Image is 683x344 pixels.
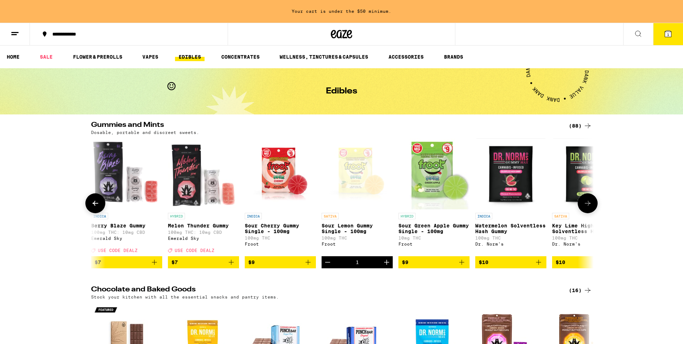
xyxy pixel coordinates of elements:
p: 100mg THC: 10mg CBD [91,230,162,235]
div: 1 [356,259,359,265]
img: Froot - Sour Green Apple Gummy Single - 100mg [398,138,470,209]
a: FLOWER & PREROLLS [69,53,126,61]
p: SATIVA [552,213,569,219]
span: $9 [248,259,255,265]
h2: Gummies and Mints [91,122,557,130]
button: Add to bag [245,256,316,268]
span: $9 [402,259,408,265]
a: Open page for Berry Blaze Gummy from Emerald Sky [91,138,162,256]
img: Froot - Sour Cherry Gummy Single - 100mg [245,138,316,209]
p: 100mg THC: 10mg CBD [168,230,239,235]
p: 100mg THC [322,236,393,240]
p: Sour Green Apple Gummy Single - 100mg [398,223,470,234]
img: Emerald Sky - Berry Blaze Gummy [91,138,162,209]
p: Dosable, portable and discreet sweets. [91,130,199,135]
div: Dr. Norm's [552,242,623,246]
p: Berry Blaze Gummy [91,223,162,229]
p: INDICA [245,213,262,219]
p: HYBRID [398,213,415,219]
img: Dr. Norm's - Watermelon Solventless Hash Gummy [476,138,545,209]
a: HOME [3,53,23,61]
button: Add to bag [475,256,546,268]
a: SALE [36,53,56,61]
p: Sour Cherry Gummy Single - 100mg [245,223,316,234]
button: Add to bag [91,256,162,268]
span: USE CODE DEALZ [175,248,215,253]
p: Key Lime High Solventless Hash Gummy [552,223,623,234]
a: Open page for Melon Thunder Gummy from Emerald Sky [168,138,239,256]
a: (88) [569,122,592,130]
span: USE CODE DEALZ [98,248,138,253]
p: 100mg THC [245,236,316,240]
a: VAPES [139,53,162,61]
span: $10 [556,259,565,265]
a: Open page for Watermelon Solventless Hash Gummy from Dr. Norm's [475,138,546,256]
p: Melon Thunder Gummy [168,223,239,229]
button: Add to bag [168,256,239,268]
div: Froot [245,242,316,246]
p: INDICA [91,213,108,219]
a: CONCENTRATES [218,53,263,61]
button: 1 [653,23,683,45]
img: Dr. Norm's - Key Lime High Solventless Hash Gummy [553,138,622,209]
p: Stock your kitchen with all the essential snacks and pantry items. [91,295,279,299]
a: EDIBLES [175,53,205,61]
a: WELLNESS, TINCTURES & CAPSULES [276,53,372,61]
p: 100mg THC [552,236,623,240]
p: SATIVA [322,213,339,219]
a: Open page for Sour Cherry Gummy Single - 100mg from Froot [245,138,316,256]
p: INDICA [475,213,492,219]
span: $10 [479,259,488,265]
h1: Edibles [326,87,357,96]
a: Open page for Sour Lemon Gummy Single - 100mg from Froot [322,138,393,256]
a: Open page for Key Lime High Solventless Hash Gummy from Dr. Norm's [552,138,623,256]
p: Sour Lemon Gummy Single - 100mg [322,223,393,234]
span: $7 [171,259,178,265]
p: 10mg THC [398,236,470,240]
p: HYBRID [168,213,185,219]
img: Emerald Sky - Melon Thunder Gummy [168,138,239,209]
div: Dr. Norm's [475,242,546,246]
h2: Chocolate and Baked Goods [91,286,557,295]
p: 100mg THC [475,236,546,240]
button: Decrement [322,256,334,268]
a: (16) [569,286,592,295]
a: BRANDS [440,53,467,61]
a: ACCESSORIES [385,53,427,61]
a: Open page for Sour Green Apple Gummy Single - 100mg from Froot [398,138,470,256]
span: $7 [95,259,101,265]
div: Froot [322,242,393,246]
p: Watermelon Solventless Hash Gummy [475,223,546,234]
button: Increment [381,256,393,268]
span: 1 [667,32,669,37]
div: Emerald Sky [91,236,162,241]
button: Add to bag [552,256,623,268]
div: Emerald Sky [168,236,239,241]
div: Froot [398,242,470,246]
button: Add to bag [398,256,470,268]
